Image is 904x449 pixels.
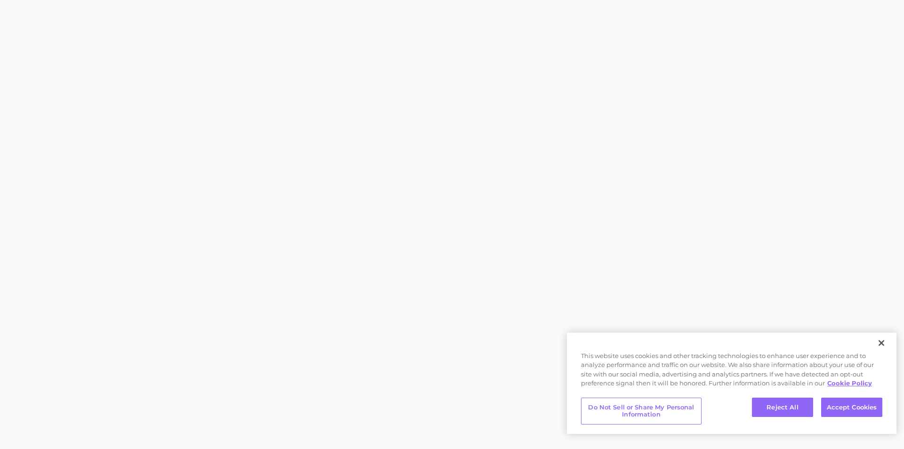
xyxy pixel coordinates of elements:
div: Privacy [567,333,896,434]
div: This website uses cookies and other tracking technologies to enhance user experience and to analy... [567,351,896,393]
div: Cookie banner [567,333,896,434]
a: More information about your privacy, opens in a new tab [827,379,872,387]
button: Accept Cookies [821,398,882,417]
button: Reject All [752,398,813,417]
button: Close [871,333,892,353]
button: Do Not Sell or Share My Personal Information, Opens the preference center dialog [581,398,702,425]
